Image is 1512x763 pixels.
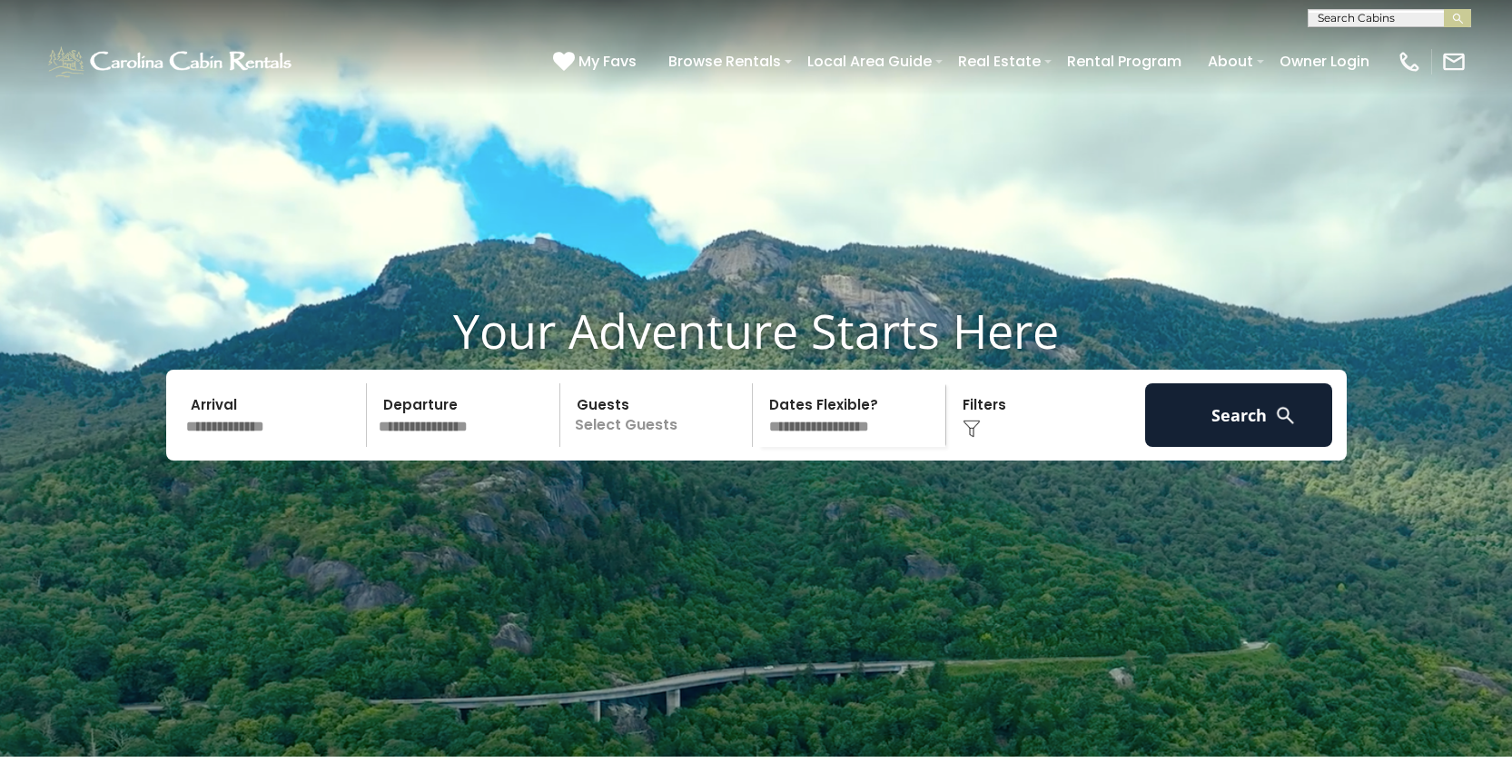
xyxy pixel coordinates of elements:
button: Search [1145,383,1333,447]
a: Owner Login [1270,45,1379,77]
a: Local Area Guide [798,45,941,77]
a: My Favs [553,50,641,74]
p: Select Guests [566,383,753,447]
img: White-1-1-2.png [45,44,297,80]
a: Browse Rentals [659,45,790,77]
a: Rental Program [1058,45,1191,77]
span: My Favs [578,50,637,73]
a: Real Estate [949,45,1050,77]
img: filter--v1.png [963,420,981,438]
a: About [1199,45,1262,77]
h1: Your Adventure Starts Here [14,302,1498,359]
img: mail-regular-white.png [1441,49,1467,74]
img: search-regular-white.png [1274,404,1297,427]
img: phone-regular-white.png [1397,49,1422,74]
